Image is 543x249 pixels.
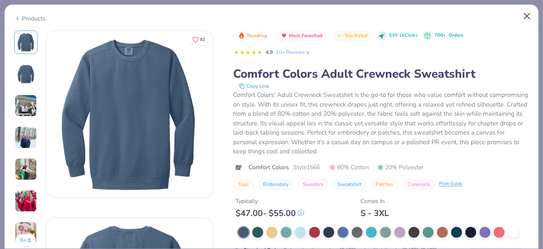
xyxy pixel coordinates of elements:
span: Top Rated [345,33,368,38]
span: Comfort Colors [249,163,289,172]
button: Badge Button [332,30,372,41]
span: Trending [246,33,267,38]
button: Crewneck [403,178,435,190]
img: User generated content [15,94,37,117]
button: copy to clipboard [236,82,271,90]
span: 82 [200,38,205,42]
button: Sweatshirt [332,178,366,190]
button: Patches [370,178,398,190]
img: brand logo [233,164,244,171]
img: Front [46,31,213,197]
button: Close [519,8,535,24]
span: Style 1566 [293,163,320,172]
button: Badge Button [234,30,271,41]
button: Embroidery [258,178,294,190]
img: User generated content [15,190,37,212]
div: Products [14,14,46,23]
span: 20% Polyester [377,163,424,172]
div: Print Guide [439,180,462,188]
button: 6+ [15,234,36,246]
img: Trending sort [238,32,245,39]
div: Comes In [360,197,389,206]
span: 80% Cotton [329,163,369,172]
a: 10+ Reviews [276,48,311,56]
button: Sweaters [298,178,328,190]
div: S - 3XL [360,208,389,219]
img: Back [16,64,36,84]
span: 4.9 [266,49,273,56]
img: Top Rated sort [336,32,343,39]
div: 700+ [434,32,463,39]
img: User generated content [15,221,37,244]
div: $ 47.00 - $ 55.00 [236,208,304,219]
span: 539.1K Clicks [389,32,417,39]
div: 4.9 Stars [234,46,262,59]
span: Orders [449,32,463,38]
button: Tops [233,178,254,190]
button: Badge Button [277,30,327,41]
img: User generated content [15,126,37,149]
img: User generated content [15,158,37,180]
button: Like [188,33,209,46]
div: Comfort Colors' Adult Crewneck Sweatshirt is the go-to for those who value comfort without compro... [233,90,529,156]
img: Most Favorited sort [281,32,287,39]
div: Comfort Colors Adult Crewneck Sweatshirt [233,66,529,82]
div: Typically [236,197,304,206]
span: Most Favorited [289,33,322,38]
img: Front [16,32,36,52]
